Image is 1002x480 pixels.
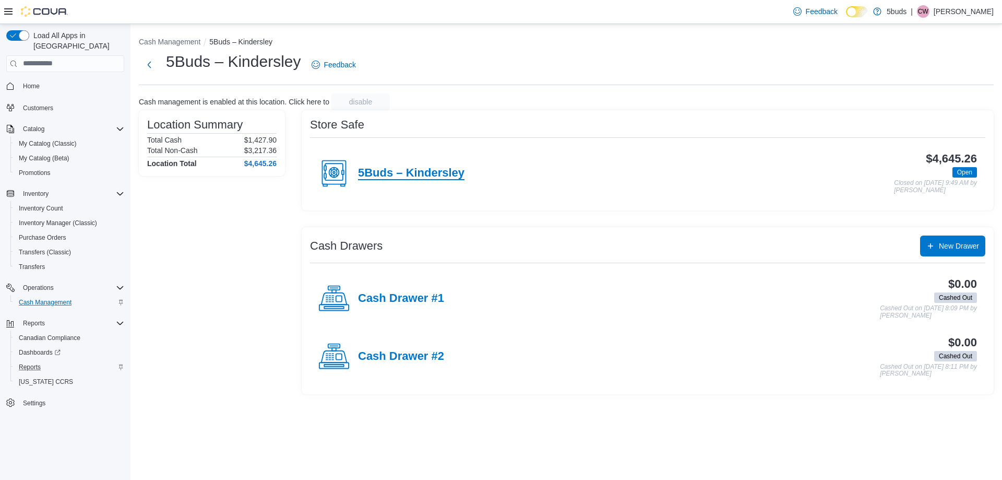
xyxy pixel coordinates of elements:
button: Inventory [19,188,53,200]
a: Inventory Manager (Classic) [15,217,101,229]
span: Load All Apps in [GEOGRAPHIC_DATA] [29,30,124,51]
span: Cash Management [15,296,124,309]
span: Dashboards [15,346,124,359]
span: Inventory Count [19,204,63,213]
span: Inventory [19,188,124,200]
span: Cash Management [19,298,71,307]
button: My Catalog (Beta) [10,151,128,166]
button: Reports [2,316,128,331]
span: Inventory [23,190,49,198]
h4: Location Total [147,159,197,168]
p: 5buds [887,5,906,18]
button: My Catalog (Classic) [10,136,128,151]
p: $1,427.90 [244,136,277,144]
button: Customers [2,100,128,115]
a: Feedback [307,54,360,75]
p: [PERSON_NAME] [934,5,994,18]
span: Inventory Manager (Classic) [19,219,97,227]
h4: Cash Drawer #1 [358,292,444,306]
span: Customers [23,104,53,112]
h3: $0.00 [948,278,977,290]
a: Dashboards [15,346,65,359]
span: Customers [19,101,124,114]
button: Promotions [10,166,128,180]
span: Transfers (Classic) [19,248,71,256]
p: $3,217.36 [244,146,277,155]
h6: Total Cash [147,136,182,144]
button: Transfers (Classic) [10,245,128,260]
input: Dark Mode [846,6,868,17]
span: Catalog [19,123,124,135]
button: Canadian Compliance [10,331,128,345]
h3: $4,645.26 [926,153,977,165]
a: My Catalog (Classic) [15,137,81,150]
span: My Catalog (Classic) [19,139,77,148]
span: Reports [19,317,124,330]
h3: Location Summary [147,119,243,131]
button: New Drawer [920,236,985,256]
button: Inventory Count [10,201,128,216]
h1: 5Buds – Kindersley [166,51,301,72]
span: Operations [19,282,124,294]
span: Cashed Out [934,292,977,303]
a: Promotions [15,167,55,179]
span: Settings [19,396,124,409]
span: Transfers [19,263,45,271]
span: Feedback [324,60,356,70]
button: Inventory [2,186,128,201]
button: Reports [19,317,49,330]
button: Next [139,54,160,75]
span: Settings [23,399,45,407]
button: Cash Management [139,38,200,46]
button: Operations [2,280,128,295]
span: Cashed Out [934,351,977,361]
p: Cashed Out on [DATE] 8:09 PM by [PERSON_NAME] [880,305,977,319]
p: Closed on [DATE] 9:49 AM by [PERSON_NAME] [894,180,977,194]
span: Purchase Orders [15,231,124,244]
span: Open [952,167,977,178]
span: Cashed Out [939,352,972,361]
p: | [911,5,913,18]
a: [US_STATE] CCRS [15,376,77,388]
button: Home [2,78,128,93]
a: Settings [19,397,50,409]
button: Transfers [10,260,128,274]
span: Open [957,168,972,177]
h6: Total Non-Cash [147,146,198,155]
p: Cash management is enabled at this location. Click here to [139,98,329,106]
a: Cash Management [15,296,76,309]
span: Cashed Out [939,293,972,302]
a: Canadian Compliance [15,332,85,344]
span: My Catalog (Beta) [19,154,69,162]
span: Canadian Compliance [15,332,124,344]
a: Transfers (Classic) [15,246,75,259]
button: Reports [10,360,128,374]
span: disable [349,97,372,107]
span: Transfers [15,261,124,273]
a: Transfers [15,261,49,273]
button: Purchase Orders [10,230,128,245]
span: Catalog [23,125,44,133]
h4: Cash Drawer #2 [358,350,444,364]
span: Purchase Orders [19,233,66,242]
p: Cashed Out on [DATE] 8:11 PM by [PERSON_NAME] [880,364,977,378]
span: Reports [19,363,41,371]
h4: 5Buds – Kindersley [358,167,464,180]
div: Courtney White [917,5,929,18]
span: New Drawer [939,241,979,251]
span: Inventory Manager (Classic) [15,217,124,229]
a: Reports [15,361,45,373]
span: Home [19,79,124,92]
button: [US_STATE] CCRS [10,374,128,389]
a: My Catalog (Beta) [15,152,74,165]
a: Feedback [789,1,842,22]
button: Catalog [19,123,49,135]
span: My Catalog (Classic) [15,137,124,150]
button: Inventory Manager (Classic) [10,216,128,230]
a: Customers [19,102,57,114]
span: Promotions [15,167,124,179]
nav: Complex example [6,74,124,438]
span: Inventory Count [15,202,124,215]
a: Home [19,80,44,92]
